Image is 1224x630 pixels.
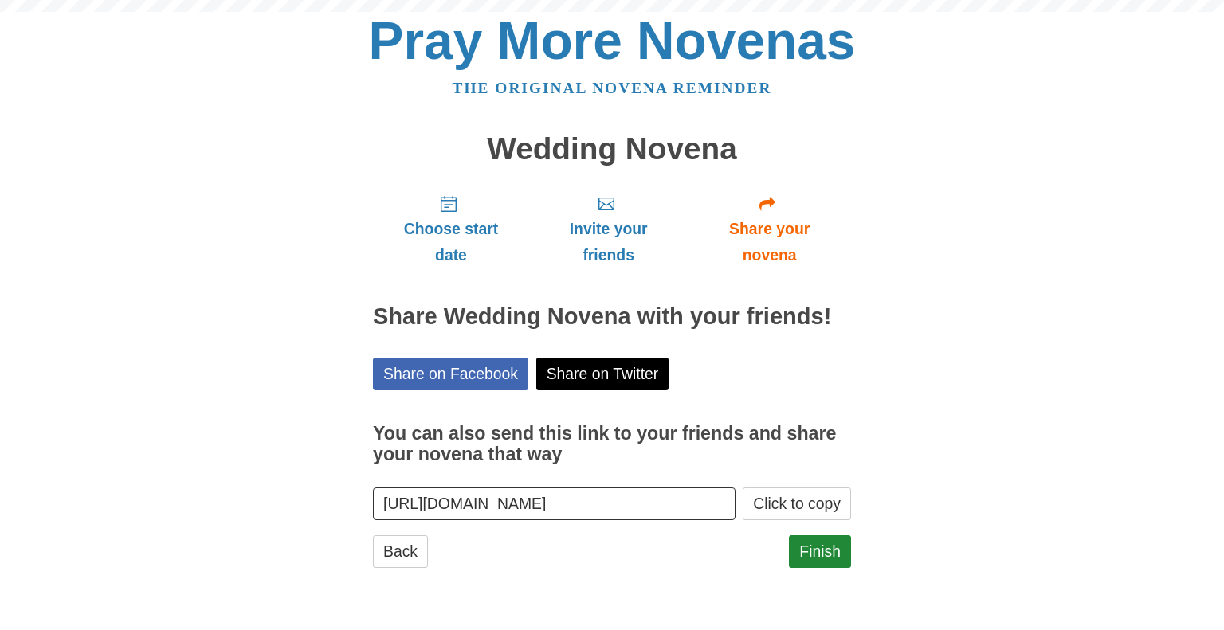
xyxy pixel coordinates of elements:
button: Click to copy [743,487,851,520]
a: The original novena reminder [453,80,772,96]
a: Pray More Novenas [369,11,856,70]
a: Share on Twitter [536,358,669,390]
h2: Share Wedding Novena with your friends! [373,304,851,330]
span: Choose start date [389,216,513,268]
span: Invite your friends [545,216,672,268]
a: Back [373,535,428,568]
h1: Wedding Novena [373,132,851,166]
a: Share on Facebook [373,358,528,390]
span: Share your novena [704,216,835,268]
a: Finish [789,535,851,568]
a: Share your novena [688,182,851,276]
h3: You can also send this link to your friends and share your novena that way [373,424,851,464]
a: Choose start date [373,182,529,276]
a: Invite your friends [529,182,688,276]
